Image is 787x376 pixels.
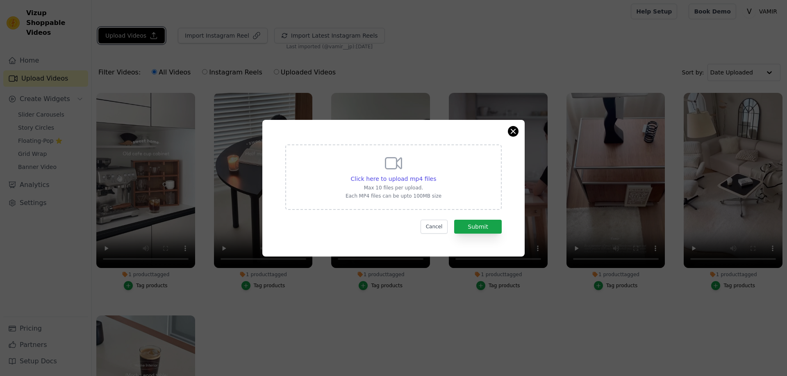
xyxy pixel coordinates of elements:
p: Max 10 files per upload. [346,185,441,191]
p: Each MP4 files can be upto 100MB size [346,193,441,199]
button: Cancel [421,220,448,234]
button: Submit [454,220,502,234]
button: Close modal [508,126,518,136]
span: Click here to upload mp4 files [351,176,437,182]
